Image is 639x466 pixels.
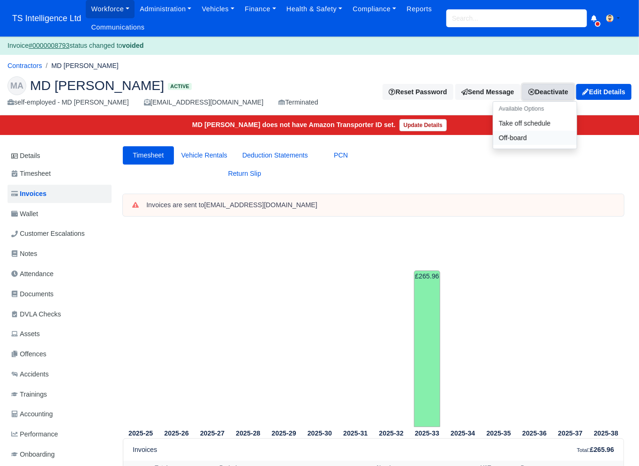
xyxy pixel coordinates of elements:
span: DVLA Checks [11,309,61,320]
input: Search... [446,9,587,27]
small: Total [577,447,588,453]
a: PCN [316,146,367,165]
button: Reset Password [383,84,453,100]
th: 2025-36 [517,428,552,439]
td: £265.96 [414,271,440,427]
a: Communications [86,18,150,37]
span: Wallet [11,209,38,219]
div: MD Foysol Ahmed [0,69,639,116]
th: 2025-26 [158,428,194,439]
a: Off-board [493,131,577,145]
div: Terminated [278,97,318,108]
a: Onboarding [8,445,112,464]
span: Assets [11,329,40,339]
span: Onboarding [11,449,55,460]
a: Send Message [455,84,520,100]
a: Assets [8,325,112,343]
a: Timesheet [8,165,112,183]
th: 2025-25 [123,428,158,439]
a: TS Intelligence Ltd [8,9,86,28]
th: 2025-29 [266,428,301,439]
th: 2025-38 [588,428,624,439]
li: MD [PERSON_NAME] [42,60,119,71]
a: Accounting [8,405,112,423]
div: MA [8,76,26,95]
div: : [577,444,614,455]
span: Timesheet [11,168,51,179]
th: 2025-32 [374,428,409,439]
a: Timesheet [123,146,174,165]
a: Deduction Statements [235,146,316,165]
strong: voided [122,42,144,49]
a: Offences [8,345,112,363]
a: Accidents [8,365,112,383]
th: 2025-34 [445,428,481,439]
th: 2025-35 [481,428,517,439]
span: Notes [11,248,37,259]
a: Return Slip [123,165,367,183]
span: MD [PERSON_NAME] [30,79,164,92]
div: Invoices are sent to [146,201,615,210]
th: 2025-37 [552,428,588,439]
span: Customer Escalations [11,228,85,239]
th: 2025-28 [230,428,266,439]
span: Performance [11,429,58,440]
a: Trainings [8,385,112,404]
a: DVLA Checks [8,305,112,323]
a: Take off schedule [493,116,577,131]
a: Wallet [8,205,112,223]
span: Accounting [11,409,53,420]
th: 2025-31 [338,428,373,439]
span: Documents [11,289,53,300]
a: Vehicle Rentals [174,146,235,165]
th: 2025-27 [195,428,230,439]
a: Documents [8,285,112,303]
a: Invoices [8,185,112,203]
a: Notes [8,245,112,263]
div: self-employed - MD [PERSON_NAME] [8,97,129,108]
a: Edit Details [576,84,631,100]
div: [EMAIL_ADDRESS][DOMAIN_NAME] [144,97,263,108]
th: 2025-33 [409,428,445,439]
span: Attendance [11,269,53,279]
u: #0000008793 [29,42,69,49]
strong: [EMAIL_ADDRESS][DOMAIN_NAME] [204,201,317,209]
span: Accidents [11,369,49,380]
a: Contractors [8,62,42,69]
th: 2025-30 [302,428,338,439]
a: Deactivate [522,84,574,100]
span: Offences [11,349,46,360]
span: Active [168,83,191,90]
a: Details [8,147,112,165]
span: Trainings [11,389,47,400]
h6: Invoices [133,446,157,454]
span: Invoices [11,188,46,199]
a: Attendance [8,265,112,283]
h6: Available Options [493,102,577,116]
a: Update Details [399,119,447,131]
a: Performance [8,425,112,443]
a: Customer Escalations [8,225,112,243]
strong: £265.96 [590,446,614,453]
